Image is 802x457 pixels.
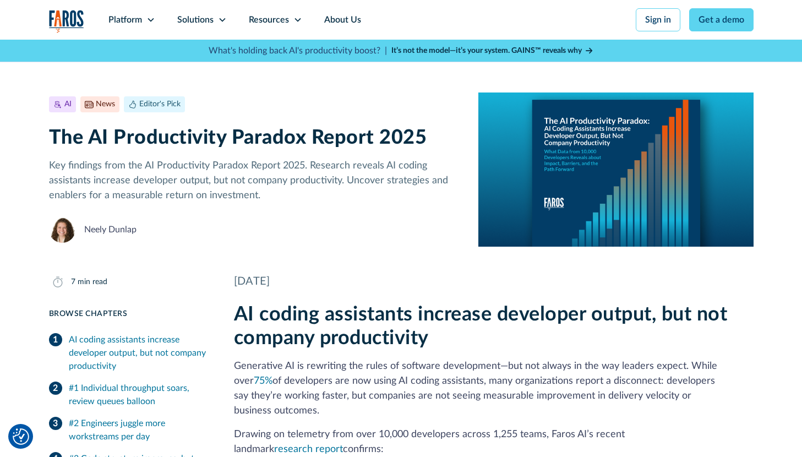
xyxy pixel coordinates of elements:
[234,303,754,350] h2: AI coding assistants increase developer output, but not company productivity
[13,428,29,445] button: Cookie Settings
[96,99,115,110] div: News
[108,13,142,26] div: Platform
[636,8,680,31] a: Sign in
[71,276,75,288] div: 7
[49,159,461,203] p: Key findings from the AI Productivity Paradox Report 2025. Research reveals AI coding assistants ...
[177,13,214,26] div: Solutions
[49,216,75,243] img: Neely Dunlap
[254,376,272,386] a: 75%
[64,99,72,110] div: AI
[274,444,343,454] a: research report
[49,412,208,448] a: #2 Engineers juggle more workstreams per day
[49,377,208,412] a: #1 Individual throughput soars, review queues balloon
[234,427,754,457] p: Drawing on telemetry from over 10,000 developers across 1,255 teams, Faros AI’s recent landmark c...
[49,126,461,150] h1: The AI Productivity Paradox Report 2025
[69,417,208,443] div: #2 Engineers juggle more workstreams per day
[69,333,208,373] div: AI coding assistants increase developer output, but not company productivity
[69,382,208,408] div: #1 Individual throughput soars, review queues balloon
[49,329,208,377] a: AI coding assistants increase developer output, but not company productivity
[209,44,387,57] p: What's holding back AI's productivity boost? |
[234,273,754,290] div: [DATE]
[249,13,289,26] div: Resources
[49,10,84,32] a: home
[139,99,181,110] div: Editor's Pick
[13,428,29,445] img: Revisit consent button
[391,47,582,55] strong: It’s not the model—it’s your system. GAINS™ reveals why
[478,93,753,247] img: A report cover on a blue background. The cover reads:The AI Productivity Paradox: AI Coding Assis...
[49,308,208,320] div: Browse Chapters
[391,45,594,57] a: It’s not the model—it’s your system. GAINS™ reveals why
[234,359,754,418] p: Generative AI is rewriting the rules of software development—but not always in the way leaders ex...
[49,10,84,32] img: Logo of the analytics and reporting company Faros.
[78,276,107,288] div: min read
[689,8,754,31] a: Get a demo
[84,223,137,236] div: Neely Dunlap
